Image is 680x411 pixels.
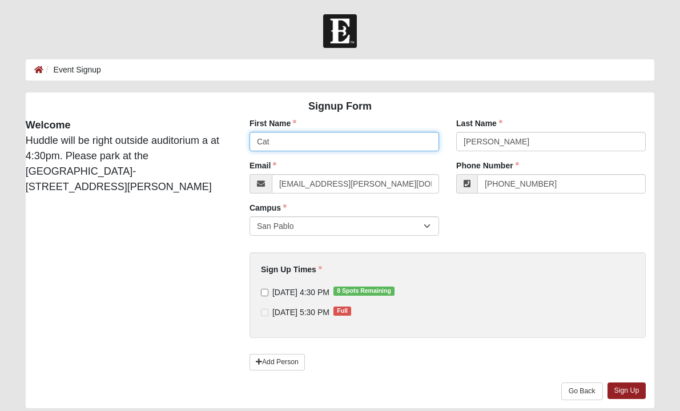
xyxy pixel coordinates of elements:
[250,202,287,213] label: Campus
[43,64,101,76] li: Event Signup
[333,307,351,316] span: Full
[272,288,329,297] span: [DATE] 4:30 PM
[250,160,276,171] label: Email
[456,160,519,171] label: Phone Number
[261,289,268,296] input: [DATE] 4:30 PM8 Spots Remaining
[561,382,603,400] a: Go Back
[607,382,646,399] a: Sign Up
[26,119,71,131] strong: Welcome
[26,100,654,113] h4: Signup Form
[456,118,502,129] label: Last Name
[250,118,296,129] label: First Name
[323,14,357,48] img: Church of Eleven22 Logo
[261,309,268,316] input: [DATE] 5:30 PMFull
[272,308,329,317] span: [DATE] 5:30 PM
[17,118,232,195] div: Huddle will be right outside auditorium a at 4:30pm. Please park at the [GEOGRAPHIC_DATA]- [STREE...
[261,264,322,275] label: Sign Up Times
[250,354,305,370] a: Add Person
[333,287,395,296] span: 8 Spots Remaining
